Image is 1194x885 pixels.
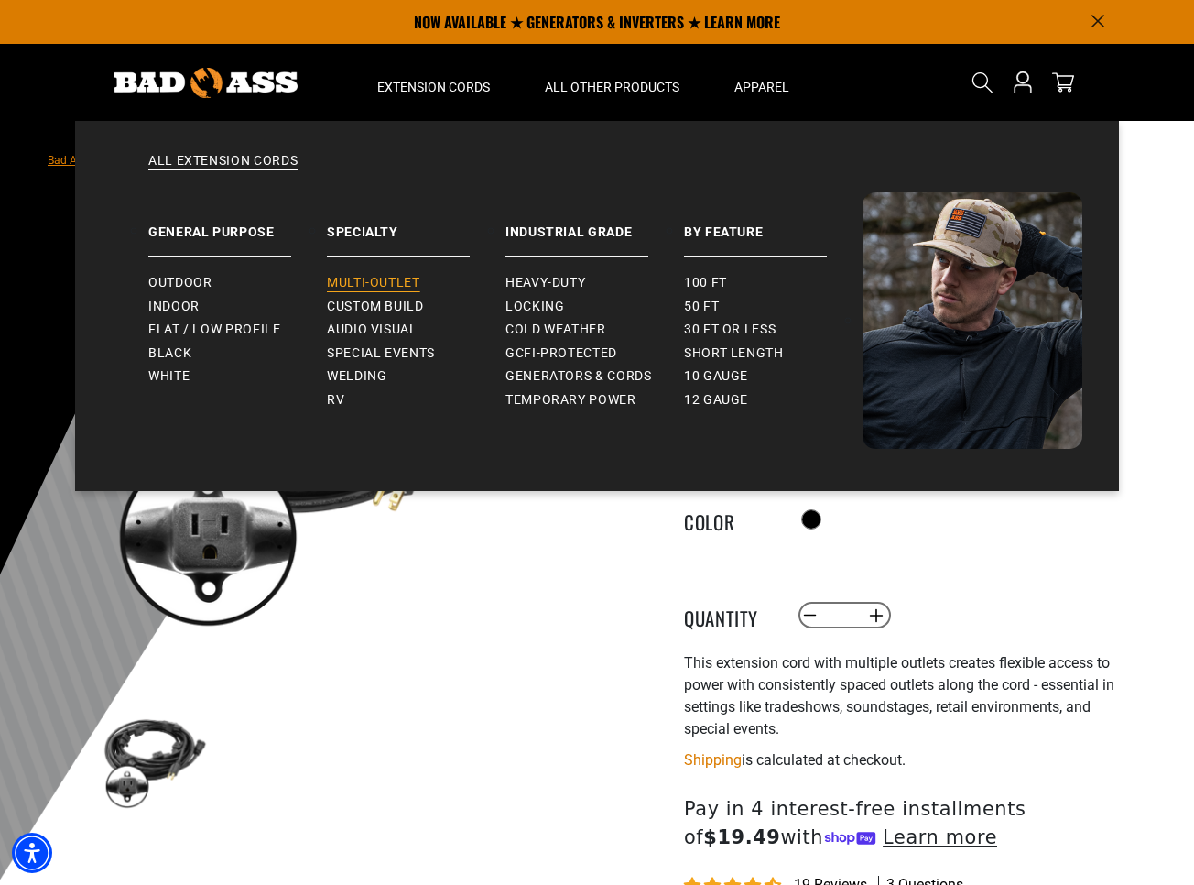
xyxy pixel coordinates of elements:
span: This extension cord with multiple outlets creates flexible access to power with consistently spac... [684,654,1114,737]
a: All Extension Cords [112,152,1082,192]
nav: breadcrumbs [48,148,475,170]
summary: Search [968,68,997,97]
span: Extension Cords [377,79,490,95]
div: Accessibility Menu [12,833,52,873]
span: 12 gauge [684,392,748,409]
span: Heavy-Duty [505,275,585,291]
span: Cold Weather [505,322,606,338]
img: black [102,705,208,812]
a: General Purpose [148,192,327,257]
a: Temporary Power [505,388,684,412]
a: Flat / Low Profile [148,318,327,342]
a: Cold Weather [505,318,684,342]
a: Bad Ass Extension Cords [48,154,171,167]
div: is calculated at checkout. [684,748,1133,772]
span: Outdoor [148,275,212,291]
a: Black [148,342,327,366]
span: 10 gauge [684,368,748,385]
a: Outdoor [148,271,327,295]
a: 10 gauge [684,365,863,388]
summary: Apparel [707,44,817,121]
span: Apparel [734,79,789,95]
span: Black [148,345,191,362]
a: Welding [327,365,505,388]
a: Generators & Cords [505,365,684,388]
span: Short Length [684,345,784,362]
span: Welding [327,368,386,385]
a: Shipping [684,751,742,769]
span: Audio Visual [327,322,418,338]
span: Multi-Outlet [327,275,420,291]
span: RV [327,392,344,409]
a: Custom Build [327,295,505,319]
label: Quantity [684,604,776,628]
legend: Color [684,508,776,531]
a: RV [327,388,505,412]
a: GCFI-Protected [505,342,684,366]
a: 50 ft [684,295,863,319]
summary: Extension Cords [350,44,517,121]
span: Locking [505,299,564,315]
a: Locking [505,295,684,319]
a: 30 ft or less [684,318,863,342]
a: Specialty [327,192,505,257]
span: White [148,368,190,385]
span: 100 ft [684,275,727,291]
a: Short Length [684,342,863,366]
a: Heavy-Duty [505,271,684,295]
a: By Feature [684,192,863,257]
a: Industrial Grade [505,192,684,257]
a: Multi-Outlet [327,271,505,295]
span: Indoor [148,299,200,315]
a: 12 gauge [684,388,863,412]
a: 100 ft [684,271,863,295]
span: All Other Products [545,79,679,95]
img: Bad Ass Extension Cords [863,192,1082,449]
span: GCFI-Protected [505,345,617,362]
span: Flat / Low Profile [148,322,281,338]
span: 30 ft or less [684,322,776,338]
img: Bad Ass Extension Cords [114,68,298,98]
a: Indoor [148,295,327,319]
span: Special Events [327,345,435,362]
span: Custom Build [327,299,424,315]
span: Temporary Power [505,392,636,409]
a: Special Events [327,342,505,366]
a: Audio Visual [327,318,505,342]
summary: All Other Products [517,44,707,121]
span: Generators & Cords [505,368,652,385]
span: 50 ft [684,299,719,315]
a: White [148,365,327,388]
